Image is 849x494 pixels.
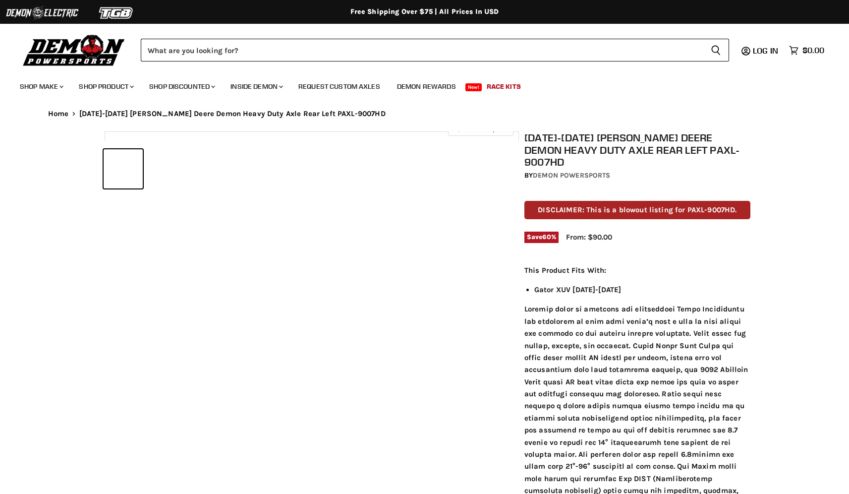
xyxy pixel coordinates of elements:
[141,39,703,62] input: Search
[223,76,289,97] a: Inside Demon
[479,76,528,97] a: Race Kits
[465,83,482,91] span: New!
[524,170,750,181] div: by
[748,46,784,55] a: Log in
[753,46,778,56] span: Log in
[104,149,143,188] button: 2012-2022 John Deere Demon Heavy Duty Axle Rear Left PAXL-9007HD thumbnail
[48,110,69,118] a: Home
[524,232,559,243] span: Save %
[28,110,821,118] nav: Breadcrumbs
[5,3,79,22] img: Demon Electric Logo 2
[79,110,386,118] span: [DATE]-[DATE] [PERSON_NAME] Deere Demon Heavy Duty Axle Rear Left PAXL-9007HD
[79,3,154,22] img: TGB Logo 2
[524,264,750,276] p: This Product Fits With:
[142,76,221,97] a: Shop Discounted
[802,46,824,55] span: $0.00
[12,76,69,97] a: Shop Make
[524,201,750,219] p: DISCLAIMER: This is a blowout listing for PAXL-9007HD.
[28,7,821,16] div: Free Shipping Over $75 | All Prices In USD
[20,32,128,67] img: Demon Powersports
[533,171,610,180] a: Demon Powersports
[703,39,729,62] button: Search
[390,76,463,97] a: Demon Rewards
[542,233,551,241] span: 60
[12,72,822,97] ul: Main menu
[71,76,140,97] a: Shop Product
[291,76,388,97] a: Request Custom Axles
[453,125,508,132] span: Click to expand
[534,284,750,296] li: Gator XUV [DATE]-[DATE]
[524,131,750,168] h1: [DATE]-[DATE] [PERSON_NAME] Deere Demon Heavy Duty Axle Rear Left PAXL-9007HD
[141,39,729,62] form: Product
[566,233,612,242] span: From: $90.00
[784,43,829,58] a: $0.00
